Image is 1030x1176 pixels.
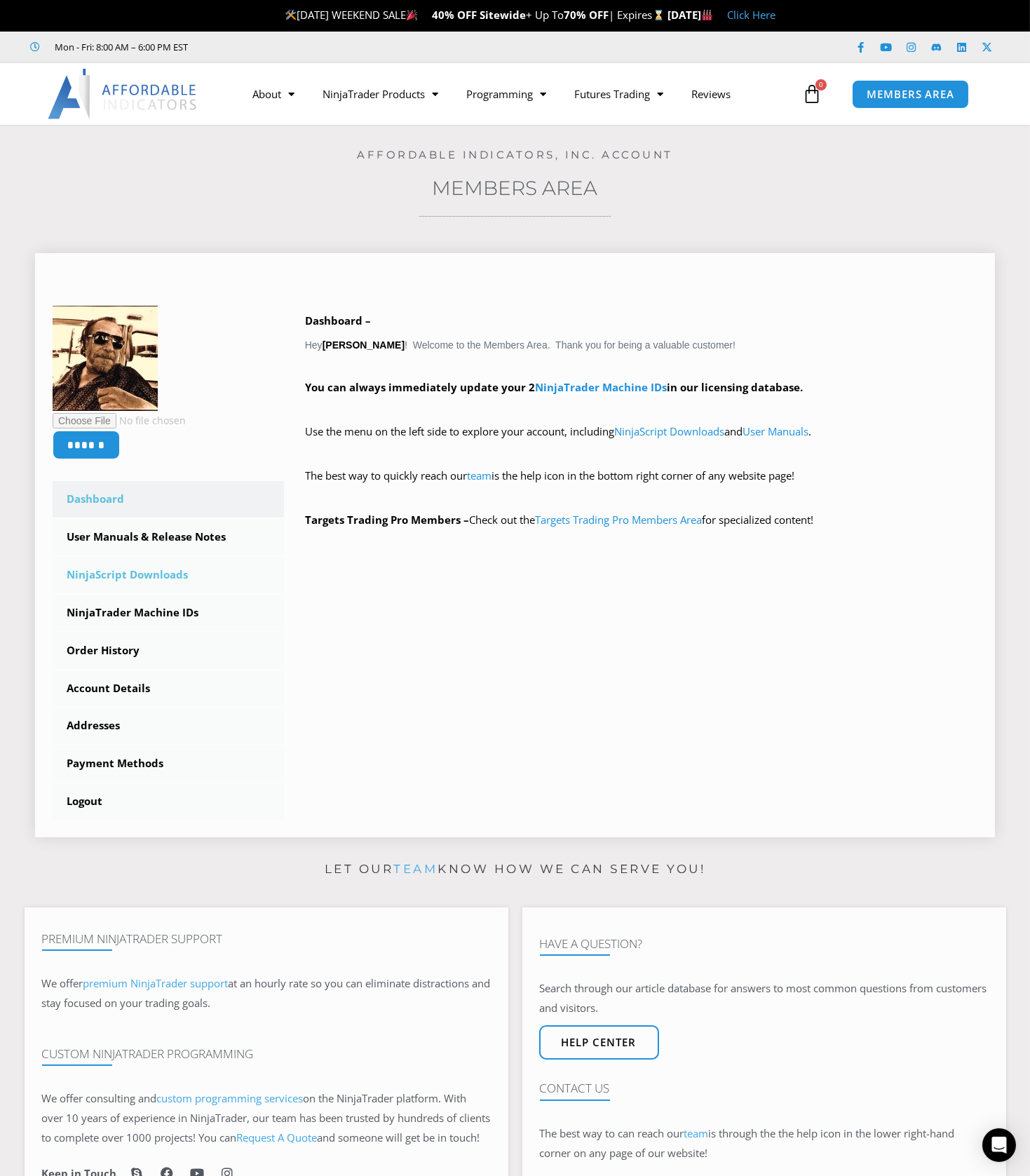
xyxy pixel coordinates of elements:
h4: Custom NinjaTrader Programming [42,1047,491,1061]
img: 5a2d82b564d6f5e9e440238bf2a487bd4ab6b653618d121abe5241087c289fef [53,306,158,411]
p: Check out the for specialized content! [305,511,977,530]
a: User Manuals & Release Notes [53,519,284,555]
strong: [PERSON_NAME] [323,339,405,351]
a: Account Details [53,670,284,707]
span: MEMBERS AREA [867,89,954,100]
a: NinjaTrader Machine IDs [535,380,667,394]
p: Use the menu on the left side to explore your account, including and . [305,422,977,461]
div: Hey ! Welcome to the Members Area. Thank you for being a valuable customer! [305,311,977,530]
a: Payment Methods [53,745,284,782]
img: LogoAI | Affordable Indicators – NinjaTrader [48,69,198,119]
div: Open Intercom Messenger [982,1128,1016,1162]
span: 0 [815,79,827,90]
span: We offer consulting and [42,1091,304,1105]
img: ⌛ [653,10,664,20]
a: Request A Quote [237,1130,318,1144]
span: on the NinjaTrader platform. With over 10 years of experience in NinjaTrader, our team has been t... [42,1091,491,1144]
img: 🎉 [407,10,417,20]
a: team [393,862,438,876]
h4: Premium NinjaTrader Support [42,932,491,946]
iframe: Customer reviews powered by Trustpilot [208,40,419,54]
a: NinjaScript Downloads [614,424,724,438]
a: Reviews [677,78,745,110]
a: NinjaTrader Products [309,78,452,110]
strong: You can always immediately update your 2 in our licensing database. [305,380,803,394]
img: 🛠️ [285,10,296,20]
a: team [684,1126,709,1140]
p: The best way to quickly reach our is the help icon in the bottom right corner of any website page! [305,466,977,506]
a: Help center [539,1025,659,1060]
a: Order History [53,633,284,669]
a: Affordable Indicators, Inc. Account [357,148,673,161]
strong: [DATE] [668,8,713,22]
span: Help center [562,1037,637,1048]
a: User Manuals [743,424,808,438]
a: Logout [53,783,284,820]
img: 🏭 [702,10,712,20]
a: Members Area [433,176,598,200]
a: NinjaTrader Machine IDs [53,595,284,631]
a: Targets Trading Pro Members Area [535,513,702,527]
strong: Targets Trading Pro Members – [305,513,469,527]
a: Programming [452,78,560,110]
strong: 70% OFF [564,8,609,22]
a: Addresses [53,708,284,744]
p: The best way to can reach our is through the the help icon in the lower right-hand corner on any ... [540,1124,989,1163]
h4: Have A Question? [540,937,989,951]
a: Dashboard [53,481,284,518]
span: at an hourly rate so you can eliminate distractions and stay focused on your trading goals. [42,976,491,1010]
a: MEMBERS AREA [852,80,969,109]
span: Mon - Fri: 8:00 AM – 6:00 PM EST [52,39,189,55]
a: team [467,468,492,482]
b: Dashboard – [305,313,371,327]
a: premium NinjaTrader support [83,976,229,990]
a: Click Here [727,8,775,22]
a: Futures Trading [560,78,677,110]
p: Let our know how we can serve you! [25,858,1006,881]
strong: 40% OFF Sitewide [433,8,527,22]
span: We offer [42,976,83,990]
h4: Contact Us [540,1081,989,1095]
a: About [238,78,309,110]
p: Search through our article database for answers to most common questions from customers and visit... [540,979,989,1018]
nav: Menu [238,78,799,110]
a: NinjaScript Downloads [53,557,284,593]
a: custom programming services [157,1091,304,1105]
span: [DATE] WEEKEND SALE + Up To | Expires [285,8,667,22]
a: 0 [781,74,843,114]
nav: Account pages [53,481,284,820]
